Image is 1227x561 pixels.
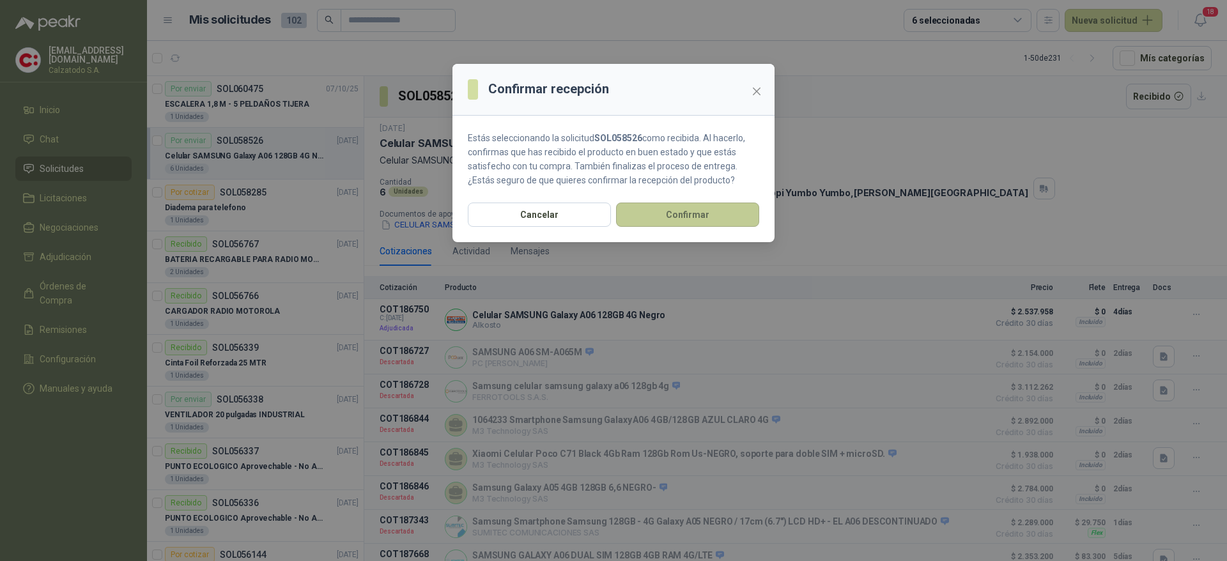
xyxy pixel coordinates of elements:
[488,79,609,99] h3: Confirmar recepción
[468,203,611,227] button: Cancelar
[594,133,642,143] strong: SOL058526
[616,203,759,227] button: Confirmar
[468,131,759,187] p: Estás seleccionando la solicitud como recibida. Al hacerlo, confirmas que has recibido el product...
[752,86,762,96] span: close
[746,81,767,102] button: Close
